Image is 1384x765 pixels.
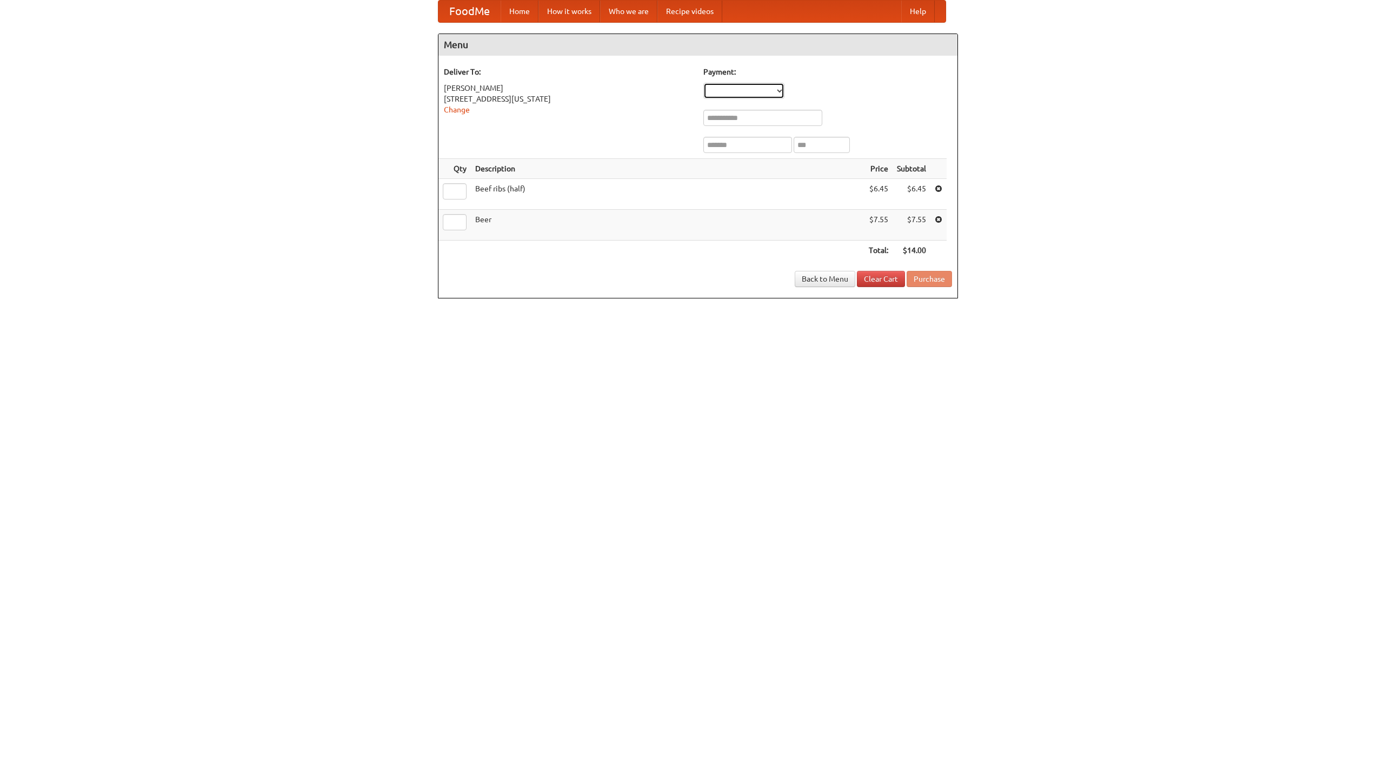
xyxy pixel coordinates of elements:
[438,34,957,56] h4: Menu
[795,271,855,287] a: Back to Menu
[907,271,952,287] button: Purchase
[471,210,864,241] td: Beer
[893,179,930,210] td: $6.45
[864,241,893,261] th: Total:
[471,159,864,179] th: Description
[538,1,600,22] a: How it works
[864,159,893,179] th: Price
[864,179,893,210] td: $6.45
[444,83,693,94] div: [PERSON_NAME]
[501,1,538,22] a: Home
[857,271,905,287] a: Clear Cart
[471,179,864,210] td: Beef ribs (half)
[893,241,930,261] th: $14.00
[444,66,693,77] h5: Deliver To:
[657,1,722,22] a: Recipe videos
[864,210,893,241] td: $7.55
[444,105,470,114] a: Change
[893,159,930,179] th: Subtotal
[893,210,930,241] td: $7.55
[438,1,501,22] a: FoodMe
[703,66,952,77] h5: Payment:
[438,159,471,179] th: Qty
[600,1,657,22] a: Who we are
[901,1,935,22] a: Help
[444,94,693,104] div: [STREET_ADDRESS][US_STATE]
